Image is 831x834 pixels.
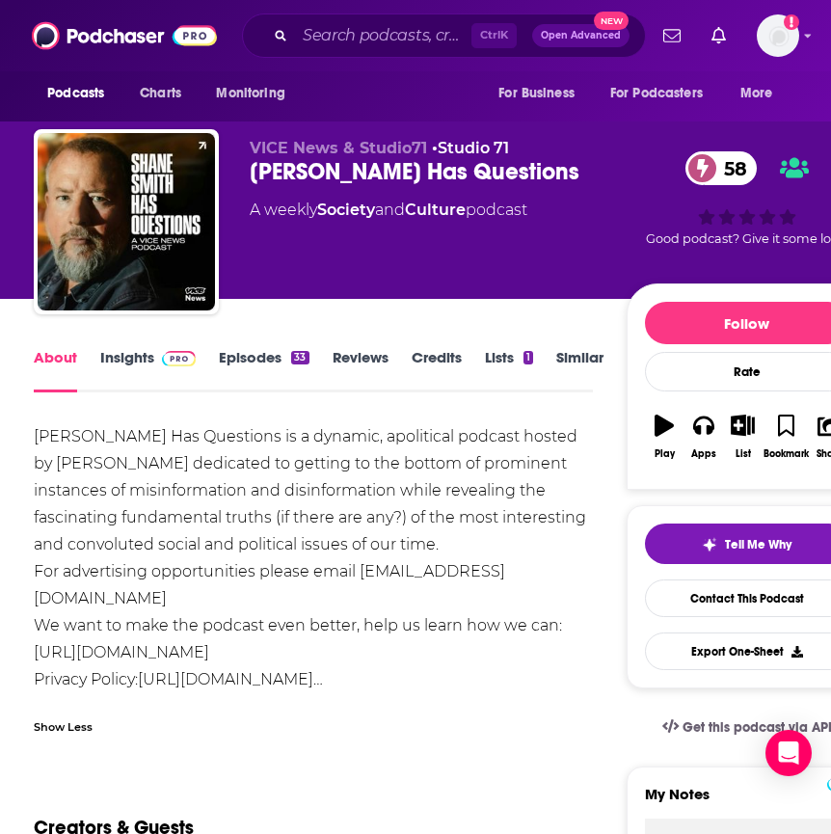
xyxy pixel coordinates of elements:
a: Credits [412,348,462,392]
span: More [740,80,773,107]
img: tell me why sparkle [702,537,717,552]
a: InsightsPodchaser Pro [100,348,196,392]
span: New [594,12,629,30]
a: [URL][DOMAIN_NAME]… [138,670,323,688]
button: List [723,402,763,471]
a: About [34,348,77,392]
div: Search podcasts, credits, & more... [242,13,646,58]
button: Play [645,402,684,471]
div: 33 [291,351,308,364]
span: Logged in as LoriBecker [757,14,799,57]
div: Open Intercom Messenger [765,730,812,776]
span: 58 [705,151,757,185]
img: Podchaser Pro [162,351,196,366]
a: Reviews [333,348,389,392]
span: Monitoring [216,80,284,107]
span: Ctrl K [471,23,517,48]
button: Apps [684,402,724,471]
button: open menu [598,75,731,112]
span: For Business [498,80,575,107]
span: Tell Me Why [725,537,791,552]
a: Studio 71 [438,139,509,157]
a: Charts [127,75,193,112]
button: open menu [202,75,309,112]
div: A weekly podcast [250,199,527,222]
button: open menu [485,75,599,112]
span: and [375,201,405,219]
img: User Profile [757,14,799,57]
span: Open Advanced [541,31,621,40]
img: Shane Smith Has Questions [38,133,215,310]
button: open menu [34,75,129,112]
span: For Podcasters [610,80,703,107]
a: Lists1 [485,348,533,392]
div: Bookmark [764,448,809,460]
button: Bookmark [763,402,810,471]
a: [URL][DOMAIN_NAME] [34,643,209,661]
span: Charts [140,80,181,107]
button: Open AdvancedNew [532,24,630,47]
div: Play [655,448,675,460]
button: open menu [727,75,797,112]
a: Show notifications dropdown [656,19,688,52]
a: Similar [556,348,603,392]
a: 58 [685,151,757,185]
a: Show notifications dropdown [704,19,734,52]
img: Podchaser - Follow, Share and Rate Podcasts [32,17,217,54]
span: VICE News & Studio71 [250,139,427,157]
input: Search podcasts, credits, & more... [295,20,471,51]
a: Culture [405,201,466,219]
a: Society [317,201,375,219]
a: Episodes33 [219,348,308,392]
div: Apps [691,448,716,460]
div: 1 [523,351,533,364]
span: • [432,139,509,157]
button: Show profile menu [757,14,799,57]
svg: Add a profile image [784,14,799,30]
div: List [736,448,751,460]
span: Podcasts [47,80,104,107]
div: [PERSON_NAME] Has Questions is a dynamic, apolitical podcast hosted by [PERSON_NAME] dedicated to... [34,423,593,693]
